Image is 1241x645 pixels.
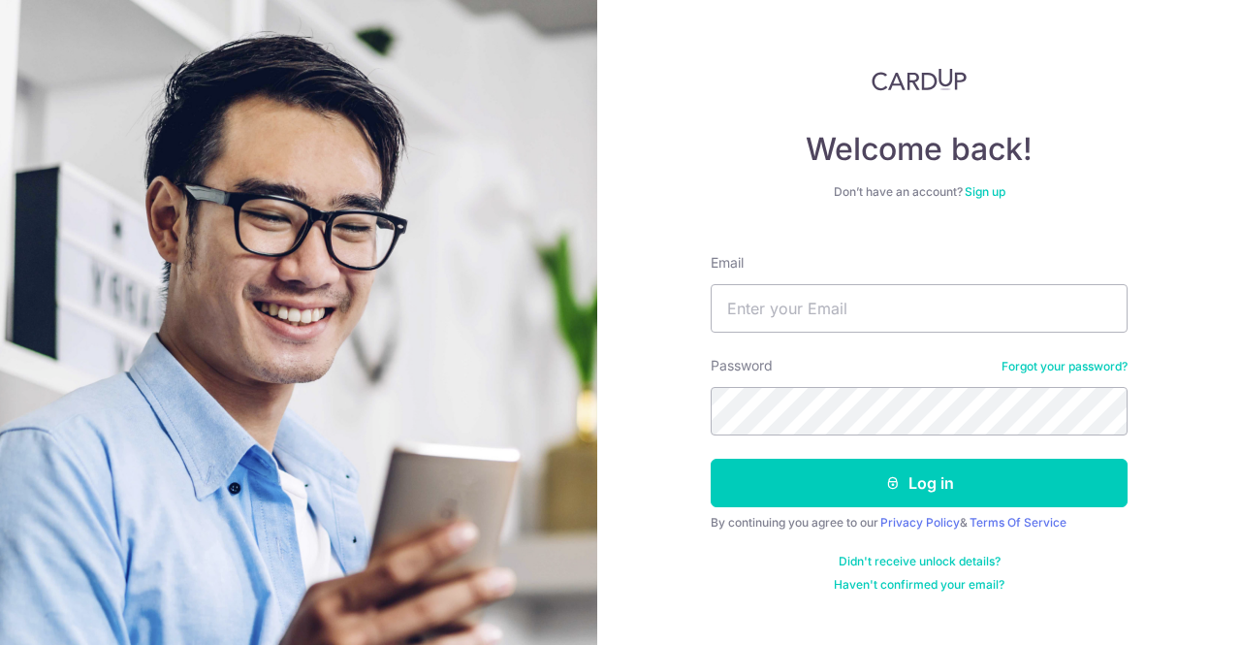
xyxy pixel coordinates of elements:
label: Email [711,253,744,273]
label: Password [711,356,773,375]
div: Don’t have an account? [711,184,1128,200]
a: Sign up [965,184,1005,199]
input: Enter your Email [711,284,1128,333]
img: CardUp Logo [872,68,967,91]
button: Log in [711,459,1128,507]
a: Terms Of Service [970,515,1066,530]
a: Privacy Policy [880,515,960,530]
h4: Welcome back! [711,130,1128,169]
div: By continuing you agree to our & [711,515,1128,531]
a: Haven't confirmed your email? [834,577,1004,593]
a: Didn't receive unlock details? [839,554,1001,569]
a: Forgot your password? [1002,359,1128,374]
